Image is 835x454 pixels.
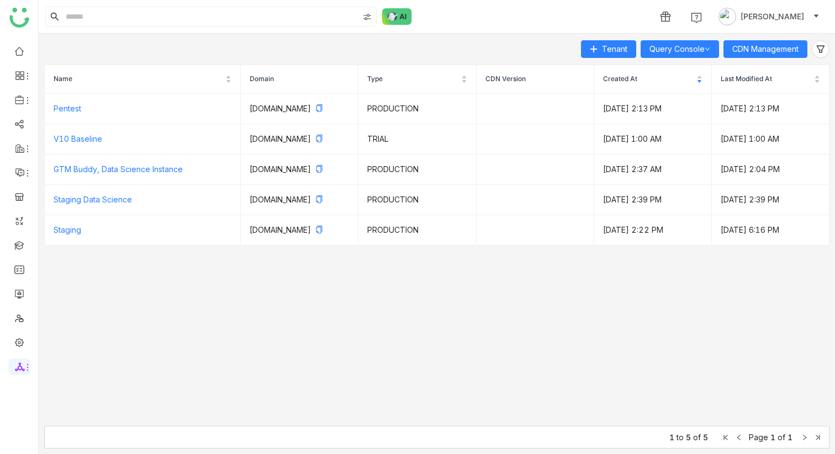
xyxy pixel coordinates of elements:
p: [DOMAIN_NAME] [250,194,349,206]
td: [DATE] 1:00 AM [712,124,829,154]
td: [DATE] 2:13 PM [594,94,712,124]
p: [DOMAIN_NAME] [250,133,349,145]
img: logo [9,8,29,28]
span: of [778,432,785,442]
span: 5 [686,432,691,442]
a: Query Console [649,44,710,54]
p: [DOMAIN_NAME] [250,103,349,115]
td: [DATE] 6:16 PM [712,215,829,245]
img: help.svg [691,12,702,23]
img: avatar [718,8,736,25]
button: Query Console [641,40,719,58]
img: search-type.svg [363,13,372,22]
th: Domain [241,65,358,94]
th: CDN Version [477,65,594,94]
a: Pentest [54,104,81,113]
span: CDN Management [732,43,799,55]
a: GTM Buddy, Data Science Instance [54,164,183,174]
td: PRODUCTION [358,94,476,124]
button: [PERSON_NAME] [716,8,822,25]
a: V10 Baseline [54,134,102,143]
td: PRODUCTION [358,185,476,215]
td: [DATE] 2:22 PM [594,215,712,245]
td: [DATE] 2:39 PM [594,185,712,215]
button: Tenant [581,40,636,58]
a: Staging [54,225,81,234]
span: Page [749,432,768,442]
span: of [693,432,701,442]
span: [PERSON_NAME] [741,10,804,23]
td: [DATE] 2:04 PM [712,154,829,185]
td: TRIAL [358,124,476,154]
a: Staging Data Science [54,195,132,204]
span: 1 [788,432,792,442]
span: 5 [703,432,708,442]
td: [DATE] 2:39 PM [712,185,829,215]
td: PRODUCTION [358,154,476,185]
span: Tenant [602,43,627,55]
span: 1 [770,432,775,442]
img: ask-buddy-normal.svg [382,8,412,25]
p: [DOMAIN_NAME] [250,224,349,236]
p: [DOMAIN_NAME] [250,163,349,175]
td: PRODUCTION [358,215,476,245]
td: [DATE] 1:00 AM [594,124,712,154]
td: [DATE] 2:13 PM [712,94,829,124]
button: CDN Management [723,40,807,58]
span: 1 [669,432,674,442]
span: to [677,432,684,442]
td: [DATE] 2:37 AM [594,154,712,185]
